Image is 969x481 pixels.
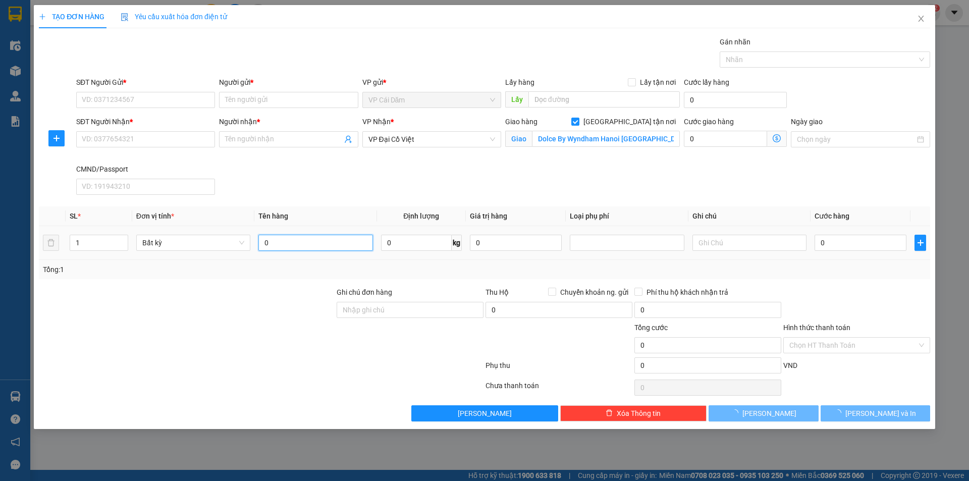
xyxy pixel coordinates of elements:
[470,235,562,251] input: 0
[566,206,688,226] th: Loại phụ phí
[258,212,288,220] span: Tên hàng
[821,405,930,421] button: [PERSON_NAME] và In
[642,287,732,298] span: Phí thu hộ khách nhận trả
[505,91,528,108] span: Lấy
[39,13,104,21] span: TẠO ĐƠN HÀNG
[344,135,352,143] span: user-add
[845,408,916,419] span: [PERSON_NAME] và In
[337,288,392,296] label: Ghi chú đơn hàng
[560,405,707,421] button: deleteXóa Thông tin
[791,118,823,126] label: Ngày giao
[505,131,532,147] span: Giao
[470,212,507,220] span: Giá trị hàng
[219,77,358,88] div: Người gửi
[684,118,734,126] label: Cước giao hàng
[783,324,850,332] label: Hình thức thanh toán
[136,212,174,220] span: Đơn vị tính
[76,116,215,127] div: SĐT Người Nhận
[39,13,46,20] span: plus
[731,409,742,416] span: loading
[484,380,633,398] div: Chưa thanh toán
[684,78,729,86] label: Cước lấy hàng
[368,92,495,108] span: VP Cái Dăm
[815,212,849,220] span: Cước hàng
[411,405,558,421] button: [PERSON_NAME]
[368,132,495,147] span: VP Đại Cồ Việt
[121,13,129,21] img: icon
[458,408,512,419] span: [PERSON_NAME]
[70,212,78,220] span: SL
[606,409,613,417] span: delete
[258,235,372,251] input: VD: Bàn, Ghế
[403,212,439,220] span: Định lượng
[556,287,632,298] span: Chuyển khoản ng. gửi
[688,206,811,226] th: Ghi chú
[486,288,509,296] span: Thu Hộ
[636,77,680,88] span: Lấy tận nơi
[452,235,462,251] span: kg
[48,130,65,146] button: plus
[579,116,680,127] span: [GEOGRAPHIC_DATA] tận nơi
[43,235,59,251] button: delete
[684,92,787,108] input: Cước lấy hàng
[362,118,391,126] span: VP Nhận
[917,15,925,23] span: close
[797,134,914,145] input: Ngày giao
[783,361,797,369] span: VND
[362,77,501,88] div: VP gửi
[709,405,818,421] button: [PERSON_NAME]
[121,13,227,21] span: Yêu cầu xuất hóa đơn điện tử
[617,408,661,419] span: Xóa Thông tin
[915,239,925,247] span: plus
[834,409,845,416] span: loading
[142,235,244,250] span: Bất kỳ
[720,38,750,46] label: Gán nhãn
[76,77,215,88] div: SĐT Người Gửi
[692,235,806,251] input: Ghi Chú
[219,116,358,127] div: Người nhận
[76,164,215,175] div: CMND/Passport
[907,5,935,33] button: Close
[505,118,537,126] span: Giao hàng
[43,264,374,275] div: Tổng: 1
[337,302,483,318] input: Ghi chú đơn hàng
[773,134,781,142] span: dollar-circle
[684,131,767,147] input: Cước giao hàng
[49,134,64,142] span: plus
[528,91,680,108] input: Dọc đường
[634,324,668,332] span: Tổng cước
[532,131,680,147] input: Giao tận nơi
[742,408,796,419] span: [PERSON_NAME]
[484,360,633,378] div: Phụ thu
[914,235,926,251] button: plus
[505,78,534,86] span: Lấy hàng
